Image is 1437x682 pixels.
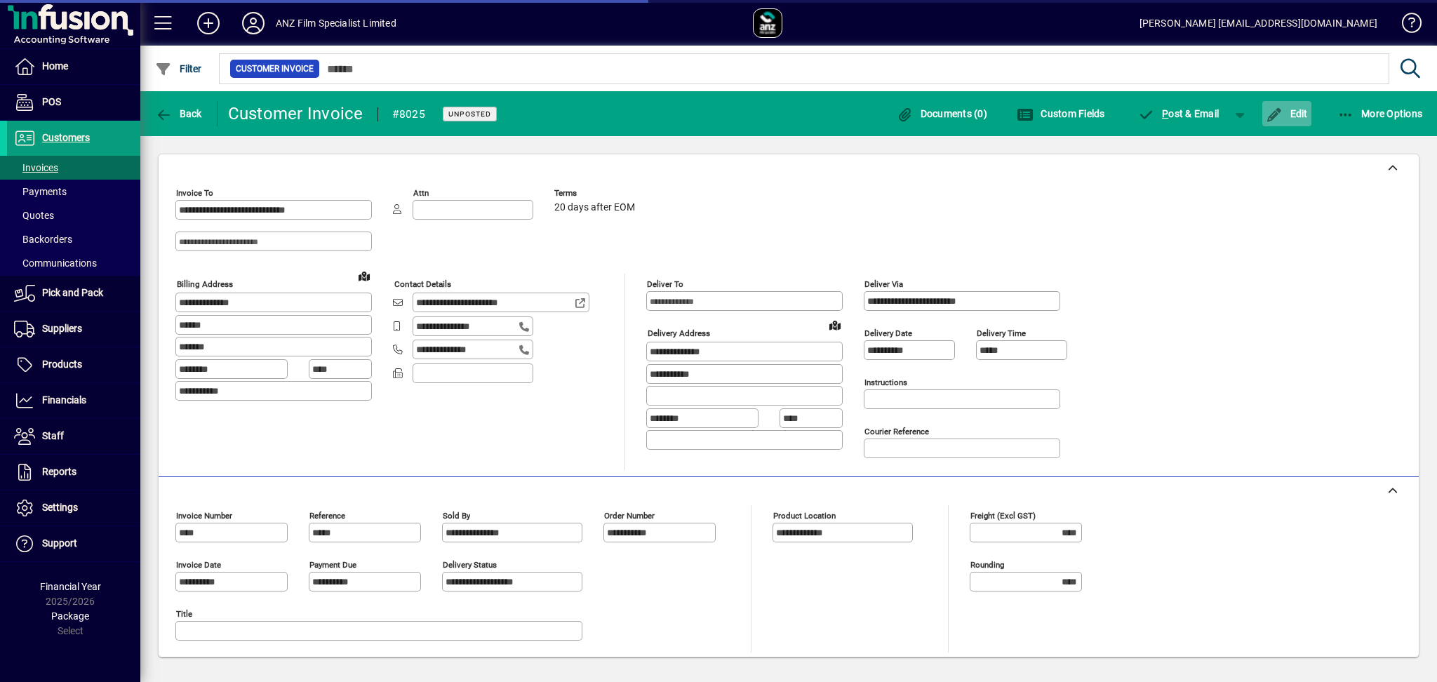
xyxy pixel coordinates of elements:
mat-label: Order number [604,511,655,521]
button: Post & Email [1131,101,1227,126]
mat-label: Product location [773,511,836,521]
mat-label: Delivery status [443,560,497,570]
span: Back [155,108,202,119]
span: Financials [42,394,86,406]
span: Customer Invoice [236,62,314,76]
a: Backorders [7,227,140,251]
span: Invoices [14,162,58,173]
span: Customers [42,132,90,143]
mat-label: Rounding [970,560,1004,570]
span: Unposted [448,109,491,119]
mat-label: Deliver To [647,279,683,289]
button: Documents (0) [893,101,991,126]
span: Home [42,60,68,72]
mat-label: Deliver via [864,279,903,289]
a: Settings [7,490,140,526]
span: Communications [14,258,97,269]
a: POS [7,85,140,120]
a: Invoices [7,156,140,180]
span: Pick and Pack [42,287,103,298]
mat-label: Invoice number [176,511,232,521]
a: Reports [7,455,140,490]
a: Staff [7,419,140,454]
span: P [1162,108,1168,119]
span: Reports [42,466,76,477]
button: Profile [231,11,276,36]
a: Knowledge Base [1391,3,1419,48]
mat-label: Payment due [309,560,356,570]
div: Customer Invoice [228,102,363,125]
mat-label: Freight (excl GST) [970,511,1036,521]
button: More Options [1334,101,1426,126]
span: Products [42,359,82,370]
span: Suppliers [42,323,82,334]
span: Staff [42,430,64,441]
a: Communications [7,251,140,275]
span: ost & Email [1138,108,1219,119]
mat-label: Reference [309,511,345,521]
span: Edit [1266,108,1308,119]
mat-label: Instructions [864,377,907,387]
div: [PERSON_NAME] [EMAIL_ADDRESS][DOMAIN_NAME] [1139,12,1377,34]
mat-label: Delivery time [977,328,1026,338]
app-page-header-button: Back [140,101,218,126]
mat-label: Sold by [443,511,470,521]
span: Financial Year [40,581,101,592]
mat-label: Courier Reference [864,427,929,436]
span: 20 days after EOM [554,202,635,213]
a: View on map [824,314,846,336]
a: Financials [7,383,140,418]
a: View on map [353,265,375,287]
div: ANZ Film Specialist Limited [276,12,396,34]
mat-label: Title [176,609,192,619]
button: Custom Fields [1013,101,1109,126]
span: More Options [1337,108,1423,119]
a: Quotes [7,203,140,227]
button: Filter [152,56,206,81]
a: Support [7,526,140,561]
span: Documents (0) [896,108,987,119]
mat-label: Delivery date [864,328,912,338]
span: Backorders [14,234,72,245]
button: Add [186,11,231,36]
mat-label: Attn [413,188,429,198]
div: #8025 [392,103,425,126]
span: POS [42,96,61,107]
span: Payments [14,186,67,197]
a: Payments [7,180,140,203]
mat-label: Invoice date [176,560,221,570]
span: Package [51,610,89,622]
a: Home [7,49,140,84]
mat-label: Invoice To [176,188,213,198]
a: Products [7,347,140,382]
a: Pick and Pack [7,276,140,311]
span: Settings [42,502,78,513]
span: Custom Fields [1017,108,1105,119]
button: Back [152,101,206,126]
span: Terms [554,189,639,198]
span: Quotes [14,210,54,221]
a: Suppliers [7,312,140,347]
span: Support [42,537,77,549]
button: Edit [1262,101,1311,126]
span: Filter [155,63,202,74]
